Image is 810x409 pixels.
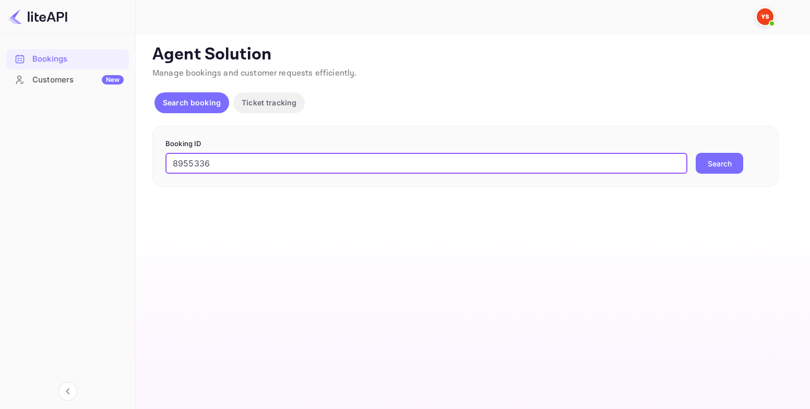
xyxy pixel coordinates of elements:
[8,8,67,25] img: LiteAPI logo
[6,49,129,69] div: Bookings
[757,8,773,25] img: Yandex Support
[6,70,129,90] div: CustomersNew
[163,97,221,108] p: Search booking
[152,68,357,79] span: Manage bookings and customer requests efficiently.
[102,75,124,85] div: New
[242,97,296,108] p: Ticket tracking
[696,153,743,174] button: Search
[6,49,129,68] a: Bookings
[6,70,129,89] a: CustomersNew
[152,44,791,65] p: Agent Solution
[58,382,77,401] button: Collapse navigation
[165,153,687,174] input: Enter Booking ID (e.g., 63782194)
[32,53,124,65] div: Bookings
[32,74,124,86] div: Customers
[165,139,766,149] p: Booking ID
